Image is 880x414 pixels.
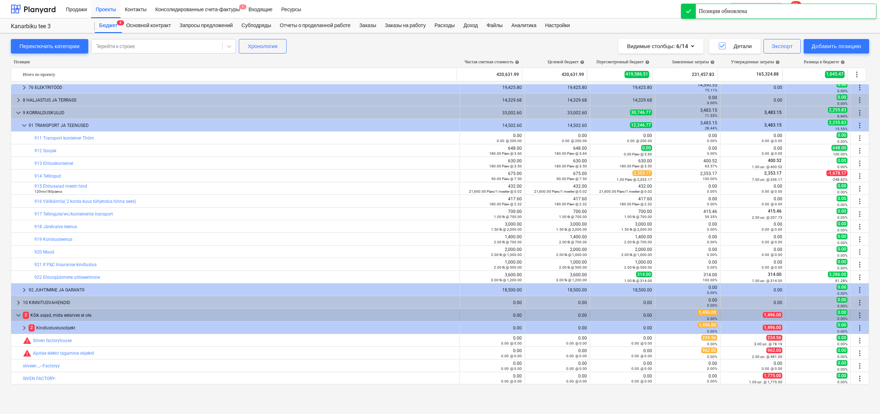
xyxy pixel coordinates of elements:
span: Больше действий [855,83,864,92]
div: 0.00 [723,98,782,103]
div: 8 HALJASTUS JA TERRASS [23,94,457,106]
div: 432.00 [463,184,522,194]
span: Больше действий [855,324,864,332]
div: 700.00 [463,209,522,219]
button: Экспорт [763,39,801,54]
div: 0.00 [723,260,782,270]
span: 0.00 [837,183,847,189]
div: 0.00 [723,247,782,257]
div: 432.00 [528,184,587,194]
div: 420,631.99 [525,69,584,80]
span: Больше действий [855,172,864,180]
small: 0.00 @ 0.00 [762,253,782,257]
small: 1.00 tk @ 700.00 [494,215,522,219]
div: 1,000.00 [593,260,652,270]
span: 3,286.00 [828,272,847,277]
small: 1.00 tk @ 700.00 [624,215,652,219]
span: 0.00 [837,158,847,163]
span: 1 [239,4,246,9]
a: 916 Välikäimla( 2 korda kuus tühjendus hinna sees) [34,199,136,204]
small: 100.00% [833,152,847,156]
div: 14,502.60 [463,123,522,128]
span: keyboard_arrow_right [14,96,23,104]
span: 0.00 [837,94,847,100]
div: 0.00 [723,196,782,206]
span: 1,045.47 [825,71,845,78]
small: 1.00 шт. @ 400.52 [752,165,782,169]
span: Больше действий [855,362,864,370]
div: Бюджет [95,18,122,33]
span: Больше действий [855,96,864,104]
div: 417.60 [463,196,522,206]
small: 0.00% [837,102,847,106]
small: 0.00 @ 0.00 [762,202,782,206]
div: Пересмотренный бюджет [596,59,650,65]
span: Больше действий [855,197,864,206]
div: 3,483.15 [658,120,717,131]
small: 6.84% [837,114,847,118]
div: Отчеты о проделанной работе [275,18,355,33]
div: Kanarbiku tee 3 [11,23,86,30]
small: 0.00% [837,190,847,194]
div: 648.00 [463,146,522,156]
a: Ajutise elektri tagamine objektil [33,351,94,356]
div: 1,000.00 [463,260,522,270]
div: 33,002.60 [528,110,587,115]
div: 19,425.80 [593,85,652,90]
small: 21,600.00 Päev/1 meeter @ 0.02 [469,189,522,193]
small: 180.00 Päev @ 2.32 [554,202,587,206]
div: Утвержденные затраты [731,59,780,65]
small: 0.00% [707,253,717,257]
div: 0.00 [723,85,782,90]
small: 0.00 @ 0.00 [762,189,782,193]
div: 3,000.00 [593,222,652,232]
small: 2.00 tk @ 700.00 [494,240,522,244]
span: keyboard_arrow_right [20,83,29,92]
div: Файлы [482,18,507,33]
small: 1.50 tk @ 2,000.00 [556,227,587,231]
span: help [839,60,845,64]
small: 2.00 tk @ 1,000.00 [556,253,587,257]
small: 0.00 @ 0.00 [762,265,782,269]
small: 0.00% [707,227,717,231]
a: Основной контракт [122,18,175,33]
button: Детали [709,39,761,54]
div: 415.46 [658,209,717,219]
small: 180.00 Päev @ 3.50 [619,164,652,168]
div: 700.00 [528,209,587,219]
small: 21,600.00 Päev/1 meeter @ 0.02 [534,189,587,193]
div: 0.00 [658,95,717,105]
div: 1,400.00 [593,234,652,244]
a: Stiven factoryhouse [33,338,72,343]
small: 1.00 tk @ 314.00 [624,279,652,283]
div: 675.00 [528,171,587,181]
div: 0.00 [658,222,717,232]
div: 3,000.00 [463,222,522,232]
span: 0.00 [837,196,847,201]
div: Заказы [355,18,381,33]
div: 432.00 [593,184,652,194]
div: 0.00 [658,285,717,295]
small: 90.00 Päev @ 7.50 [491,177,522,181]
small: 0.00 @ 200.00 [497,139,522,143]
div: 3,000.00 [528,222,587,232]
span: Больше действий [855,248,864,256]
a: 914 Tellingud [34,174,61,179]
a: 919 Koristusteenus [34,237,72,242]
small: 1.00 шт. @ 314.00 [752,279,782,283]
a: 912 Soojak [34,148,56,153]
div: 417.60 [528,196,587,206]
small: 0.00 @ 200.00 [627,139,652,143]
span: 400.52 [767,158,782,163]
small: -248.62% [832,178,847,182]
span: 0.00 [837,132,847,138]
div: Итого по проекту [23,69,454,80]
small: 0.00% [837,215,847,219]
span: 2,353.17 [632,170,652,176]
a: Заказы на работу [381,18,430,33]
small: 0.00 Päev @ 3.60 [624,152,652,156]
span: help [709,60,715,64]
span: Больше действий [855,336,864,345]
a: Запросы предложений [175,18,237,33]
small: 180.00 Päev @ 3.60 [554,151,587,155]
